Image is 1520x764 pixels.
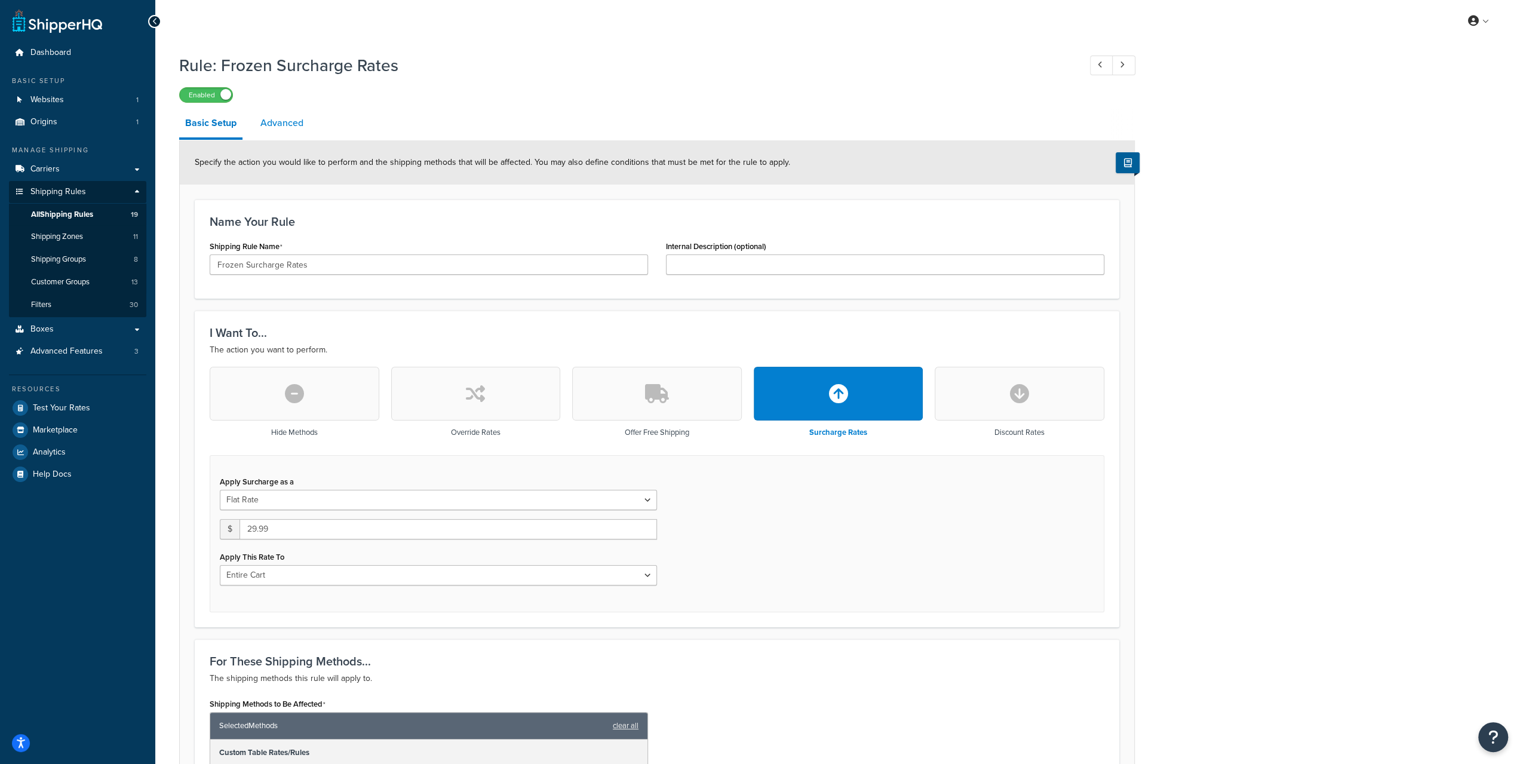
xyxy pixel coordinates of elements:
a: Shipping Rules [9,181,146,203]
a: Advanced Features3 [9,340,146,363]
button: Open Resource Center [1478,722,1508,752]
span: $ [220,519,239,539]
p: The action you want to perform. [210,343,1104,357]
label: Apply This Rate To [220,553,284,562]
h3: Offer Free Shipping [625,428,689,437]
a: Shipping Groups8 [9,248,146,271]
span: 13 [131,277,138,287]
div: Resources [9,384,146,394]
span: Analytics [33,447,66,458]
li: Customer Groups [9,271,146,293]
a: Marketplace [9,419,146,441]
span: Shipping Groups [31,254,86,265]
a: AllShipping Rules19 [9,204,146,226]
a: Test Your Rates [9,397,146,419]
span: 1 [136,117,139,127]
span: All Shipping Rules [31,210,93,220]
h3: For These Shipping Methods... [210,655,1104,668]
span: Marketplace [33,425,78,435]
li: Origins [9,111,146,133]
span: Boxes [30,324,54,335]
a: Origins1 [9,111,146,133]
h1: Rule: Frozen Surcharge Rates [179,54,1068,77]
span: Shipping Zones [31,232,83,242]
a: Help Docs [9,464,146,485]
a: Filters30 [9,294,146,316]
a: clear all [613,717,638,734]
div: Manage Shipping [9,145,146,155]
span: 19 [131,210,138,220]
span: Dashboard [30,48,71,58]
li: Advanced Features [9,340,146,363]
span: Filters [31,300,51,310]
a: Analytics [9,441,146,463]
h3: I Want To... [210,326,1104,339]
a: Websites1 [9,89,146,111]
a: Shipping Zones11 [9,226,146,248]
p: The shipping methods this rule will apply to. [210,671,1104,686]
span: Customer Groups [31,277,90,287]
h3: Hide Methods [271,428,318,437]
span: 30 [130,300,138,310]
span: 1 [136,95,139,105]
span: Selected Methods [219,717,607,734]
label: Apply Surcharge as a [220,477,294,486]
span: Shipping Rules [30,187,86,197]
span: Help Docs [33,470,72,480]
a: Advanced [254,109,309,137]
a: Next Record [1112,56,1135,75]
li: Websites [9,89,146,111]
span: 8 [134,254,138,265]
h3: Override Rates [451,428,500,437]
h3: Surcharge Rates [809,428,867,437]
li: Filters [9,294,146,316]
li: Shipping Rules [9,181,146,317]
a: Boxes [9,318,146,340]
a: Dashboard [9,42,146,64]
a: Basic Setup [179,109,242,140]
span: Carriers [30,164,60,174]
span: 3 [134,346,139,357]
label: Shipping Methods to Be Affected [210,699,326,709]
span: Websites [30,95,64,105]
li: Shipping Groups [9,248,146,271]
div: Basic Setup [9,76,146,86]
button: Show Help Docs [1116,152,1140,173]
label: Internal Description (optional) [666,242,766,251]
span: Advanced Features [30,346,103,357]
a: Customer Groups13 [9,271,146,293]
label: Enabled [180,88,232,102]
span: Origins [30,117,57,127]
a: Previous Record [1090,56,1113,75]
a: Carriers [9,158,146,180]
h3: Name Your Rule [210,215,1104,228]
span: Specify the action you would like to perform and the shipping methods that will be affected. You ... [195,156,790,168]
span: 11 [133,232,138,242]
label: Shipping Rule Name [210,242,282,251]
li: Shipping Zones [9,226,146,248]
h3: Discount Rates [994,428,1045,437]
span: Test Your Rates [33,403,90,413]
